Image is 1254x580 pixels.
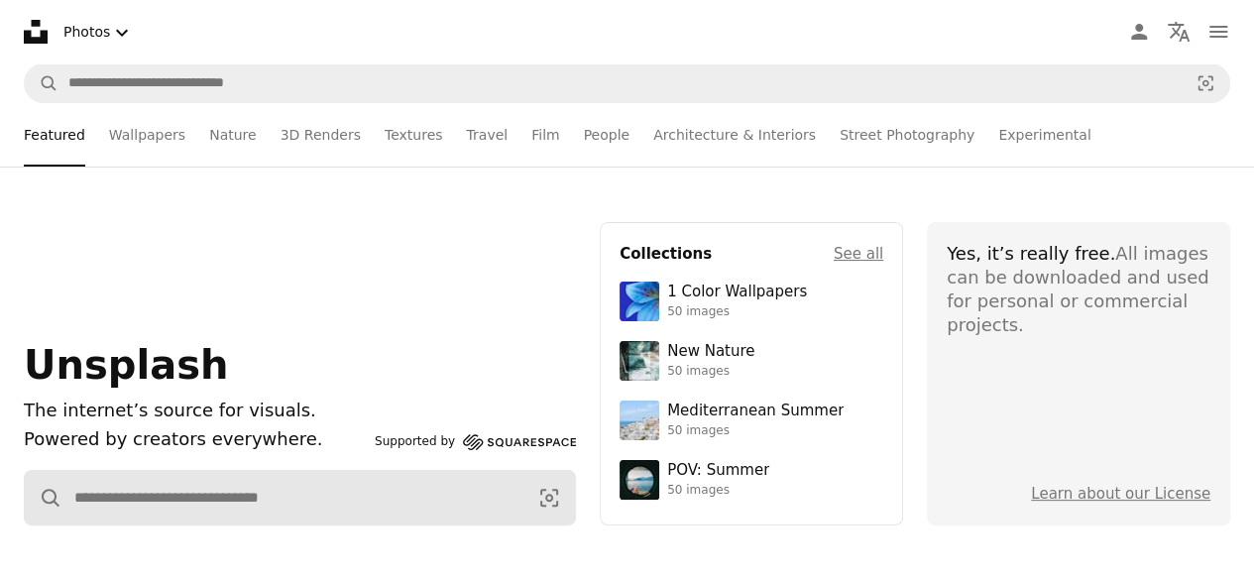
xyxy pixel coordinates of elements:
[1159,12,1198,52] button: Language
[1198,12,1238,52] button: Menu
[667,342,754,362] div: New Nature
[620,282,659,321] img: premium_photo-1688045582333-c8b6961773e0
[947,242,1210,337] div: All images can be downloaded and used for personal or commercial projects.
[667,423,844,439] div: 50 images
[667,283,807,302] div: 1 Color Wallpapers
[385,103,443,167] a: Textures
[620,341,883,381] a: New Nature50 images
[375,430,576,454] a: Supported by
[998,103,1090,167] a: Experimental
[584,103,630,167] a: People
[620,401,883,440] a: Mediterranean Summer50 images
[947,243,1115,264] span: Yes, it’s really free.
[667,402,844,421] div: Mediterranean Summer
[653,103,816,167] a: Architecture & Interiors
[24,63,1230,103] form: Find visuals sitewide
[1182,64,1229,102] button: Visual search
[25,64,58,102] button: Search Unsplash
[667,364,754,380] div: 50 images
[620,460,883,500] a: POV: Summer50 images
[620,460,659,500] img: premium_photo-1753820185677-ab78a372b033
[209,103,256,167] a: Nature
[24,470,576,525] form: Find visuals sitewide
[24,397,367,425] h1: The internet’s source for visuals.
[1031,485,1210,503] a: Learn about our License
[531,103,559,167] a: Film
[109,103,185,167] a: Wallpapers
[24,342,228,388] span: Unsplash
[620,242,712,266] h4: Collections
[56,12,142,53] button: Select asset type
[466,103,508,167] a: Travel
[834,242,883,266] a: See all
[523,471,575,524] button: Visual search
[667,304,807,320] div: 50 images
[840,103,974,167] a: Street Photography
[667,461,769,481] div: POV: Summer
[620,282,883,321] a: 1 Color Wallpapers50 images
[25,471,62,524] button: Search Unsplash
[24,20,48,44] a: Home — Unsplash
[620,401,659,440] img: premium_photo-1688410049290-d7394cc7d5df
[1119,12,1159,52] a: Log in / Sign up
[667,483,769,499] div: 50 images
[620,341,659,381] img: premium_photo-1755037089989-422ee333aef9
[24,425,367,454] p: Powered by creators everywhere.
[281,103,361,167] a: 3D Renders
